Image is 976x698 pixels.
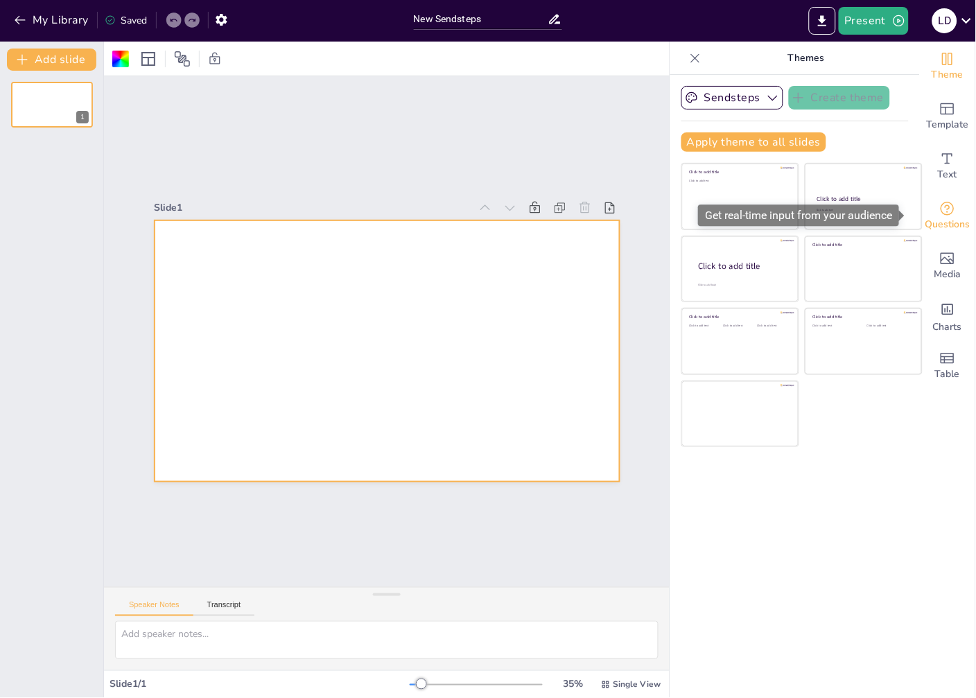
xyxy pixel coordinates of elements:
[690,324,721,328] div: Click to add text
[925,217,970,232] span: Questions
[933,320,962,335] span: Charts
[932,8,957,33] div: L D
[724,324,755,328] div: Click to add text
[690,180,789,183] div: Click to add text
[813,314,912,320] div: Click to add title
[193,601,255,616] button: Transcript
[699,260,787,272] div: Click to add title
[414,9,548,29] input: Insert title
[920,341,975,391] div: Add a table
[920,241,975,291] div: Add images, graphics, shapes or video
[681,132,826,152] button: Apply theme to all slides
[817,195,909,203] div: Click to add title
[758,324,789,328] div: Click to add text
[920,91,975,141] div: Add ready made slides
[809,7,836,35] button: Export to PowerPoint
[105,14,148,27] div: Saved
[690,169,789,175] div: Click to add title
[699,283,786,286] div: Click to add body
[115,601,193,616] button: Speaker Notes
[934,267,961,282] span: Media
[920,141,975,191] div: Add text boxes
[706,42,906,75] p: Themes
[920,191,975,241] div: Get real-time input from your audience
[155,201,470,214] div: Slide 1
[927,117,969,132] span: Template
[813,324,857,328] div: Click to add text
[932,7,957,35] button: L D
[557,678,590,691] div: 35 %
[698,205,899,227] div: Get real-time input from your audience
[920,291,975,341] div: Add charts and graphs
[867,324,911,328] div: Click to add text
[11,82,93,128] div: 1
[76,111,89,123] div: 1
[839,7,908,35] button: Present
[789,86,890,110] button: Create theme
[10,9,94,31] button: My Library
[938,167,957,182] span: Text
[174,51,191,67] span: Position
[681,86,783,110] button: Sendsteps
[935,367,960,382] span: Table
[932,67,964,82] span: Theme
[137,48,159,70] div: Layout
[920,42,975,91] div: Change the overall theme
[817,209,909,212] div: Click to add text
[813,242,912,247] div: Click to add title
[110,678,410,691] div: Slide 1 / 1
[613,679,661,690] span: Single View
[7,49,96,71] button: Add slide
[690,314,789,320] div: Click to add title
